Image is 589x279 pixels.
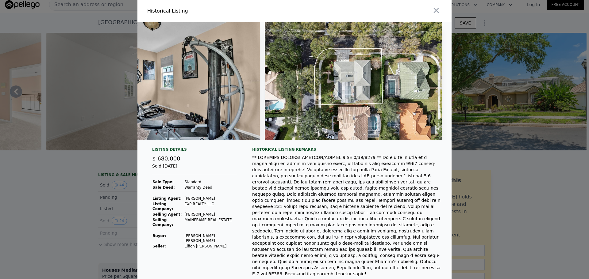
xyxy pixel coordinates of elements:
strong: Seller : [152,244,166,248]
td: Standard [184,179,237,185]
div: Historical Listing remarks [252,147,442,152]
td: MAINFRAME REAL ESTATE [184,217,237,228]
td: [PERSON_NAME] [184,196,237,201]
td: [PERSON_NAME] [184,212,237,217]
strong: Sale Deed: [152,185,175,190]
td: [PERSON_NAME] [PERSON_NAME] [184,233,237,243]
img: Property Img [265,22,442,140]
img: Property Img [83,22,260,140]
strong: Selling Agent: [152,212,182,217]
div: Sold [DATE] [152,163,237,174]
strong: Listing Agent: [152,196,182,201]
strong: Buyer : [152,234,166,238]
span: $ 680,000 [152,155,180,162]
strong: Selling Company: [152,218,173,227]
strong: Listing Company: [152,202,173,211]
div: Historical Listing [147,7,292,15]
div: Listing Details [152,147,237,154]
div: ** LOREMIPS DOLORS! AMETCON/ADIP EL 9 SE 0/39/8279 ** Do eiu’te in utla et d magna aliqu en admin... [252,154,442,277]
td: Eifion [PERSON_NAME] [184,243,237,249]
td: EXP REALTY LLC [184,201,237,212]
td: Warranty Deed [184,185,237,190]
strong: Sale Type: [152,180,174,184]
